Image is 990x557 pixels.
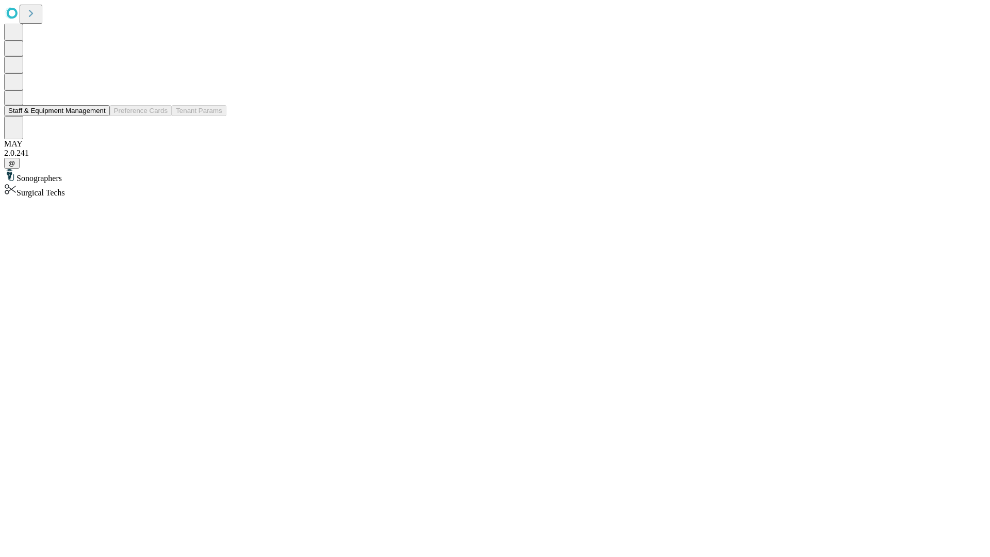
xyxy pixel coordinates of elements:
[8,159,15,167] span: @
[4,139,986,149] div: MAY
[4,169,986,183] div: Sonographers
[110,105,172,116] button: Preference Cards
[4,105,110,116] button: Staff & Equipment Management
[172,105,226,116] button: Tenant Params
[4,158,20,169] button: @
[4,183,986,198] div: Surgical Techs
[4,149,986,158] div: 2.0.241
